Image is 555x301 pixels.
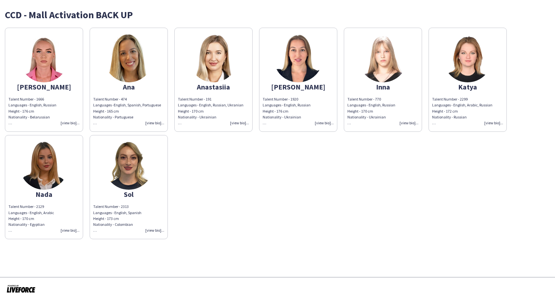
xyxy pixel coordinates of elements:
img: thumb-b9632d01-66db-4e9f-a951-87ed86672750.png [443,34,492,82]
div: Inna [347,84,418,90]
img: thumb-c495bd05-efe2-4577-82d0-4477ed5da2d9.png [104,34,153,82]
div: Ana [93,84,164,90]
div: Sol [93,191,164,197]
div: [PERSON_NAME] [263,84,334,90]
img: thumb-ec00268c-6805-4636-9442-491a60bed0e9.png [274,34,323,82]
div: Nada [8,191,80,197]
img: thumb-52a3d824-ddfa-4a38-a76e-c5eaf954a1e1.png [189,34,238,82]
div: CCD - Mall Activation BACK UP [5,10,550,20]
img: thumb-127a73c4-72f8-4817-ad31-6bea1b145d02.png [20,141,68,190]
span: Talent Number - 2299 Languages - English, Arabic, Russian Height - 172 cm Nationality - Russian [432,97,492,125]
span: Languages - English, Russian [347,103,395,107]
span: Height - 170 cm [347,109,373,114]
span: Talent Number - 2129 Languages - English, Arabic Height - 170 cm Nationality - Egyptian [8,204,54,233]
span: Talent Number - 474 Languages - [93,97,127,107]
img: thumb-73ae04f4-6c9a-49e3-bbd0-4b72125e7bf4.png [358,34,407,82]
span: Talent Number - 1920 Languages - English, Russian Height - 176 cm Nationality - Ukrainian [263,97,311,125]
img: thumb-bdd9a070-a58f-4802-a4fa-63606ae1fa6c.png [104,141,153,190]
div: Nationality - Portuguese [93,114,164,126]
div: Katya [432,84,503,90]
span: Talent Number - 191 Languages - English, Russian, Ukranian Height - 170 cm [178,97,243,113]
span: Talent Number - 1666 Languages - English, Russian Height - 176 cm Nationality - Belarussian [8,97,56,125]
span: Height - 165 cm [93,109,119,114]
span: Talent Number - 770 [347,97,381,102]
img: Powered by Liveforce [7,284,36,293]
span: English, Spanish, Portuguese [114,103,161,107]
div: Nationality - Ukrainian [178,114,249,120]
div: [PERSON_NAME] [8,84,80,90]
span: Nationality - Ukrainian [347,115,386,119]
img: thumb-66016a75671fc.jpeg [20,34,68,82]
span: Talent Number - 2313 Languages - English, Spanish Height - 173 cm Nationality - Colombian [93,204,141,233]
div: Anastasiia [178,84,249,90]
